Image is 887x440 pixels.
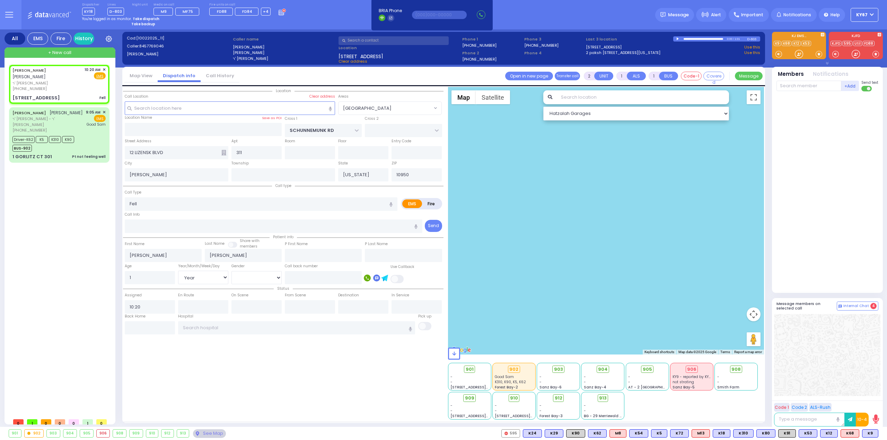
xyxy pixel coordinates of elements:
span: Call type [272,183,295,188]
a: [PERSON_NAME] [12,110,46,116]
div: BLS [545,429,563,438]
span: K5 [36,136,48,143]
div: K68 [841,429,859,438]
span: 4 [870,303,877,309]
span: Other building occupants [221,150,226,155]
label: In Service [392,293,409,298]
span: Important [741,12,763,18]
span: 0 [55,419,65,424]
button: Code 2 [791,403,808,412]
span: Internal Chat [843,304,869,308]
span: Sanz Bay-5 [673,385,695,390]
div: K53 [799,429,817,438]
input: (000)000-00000 [412,11,467,19]
span: Good Sam [495,374,514,379]
label: Save as POI [262,116,282,120]
label: Cross 1 [285,116,297,122]
button: 10-4 [856,413,869,426]
label: Assigned [125,293,142,298]
span: - [450,379,453,385]
span: 909 [465,395,474,402]
label: Cad: [127,35,230,41]
a: Dispatch info [158,72,201,79]
div: K5 [651,429,667,438]
div: All [5,33,25,45]
span: 903 [554,366,563,373]
label: Pick up [418,314,431,319]
label: Lines [107,3,124,7]
span: [PHONE_NUMBER] [12,86,47,91]
label: Turn off text [861,85,872,92]
span: Phone 4 [524,50,584,56]
a: K12 [792,41,801,46]
span: Smith Farm [717,385,739,390]
span: MONROE VILLAGE [338,101,442,115]
span: - [495,408,497,413]
img: red-radio-icon.svg [504,432,508,435]
span: - [450,403,453,408]
button: Show satellite imagery [476,90,510,104]
span: Good Sam [87,122,106,127]
span: 905 [643,366,652,373]
div: BLS [756,429,775,438]
span: not strating [673,379,694,385]
div: 0:00 [727,35,733,43]
button: Notifications [813,70,849,78]
span: - [584,374,586,379]
div: 595 [501,429,520,438]
span: [10022025_11] [136,35,164,41]
label: City [125,161,132,166]
div: K29 [545,429,563,438]
button: Code 1 [774,403,790,412]
label: Township [231,161,249,166]
div: Fire [51,33,71,45]
span: 904 [598,366,608,373]
div: 909 [130,430,143,437]
span: MF75 [183,9,193,14]
div: 902 [508,366,520,373]
button: BUS [659,72,678,80]
u: EMS [96,74,104,79]
div: BLS [862,429,878,438]
div: BLS [713,429,730,438]
span: 910 [510,395,518,402]
span: 912 [555,395,562,402]
span: KY18 [82,8,95,16]
div: K12 [820,429,838,438]
button: Map camera controls [747,307,761,321]
label: [PHONE_NUMBER] [462,56,497,62]
button: KY67 [851,8,878,22]
a: KJFD [831,41,842,46]
div: BLS [670,429,689,438]
input: Search location [556,90,729,104]
label: Floor [338,138,346,144]
span: MONROE VILLAGE [339,102,432,114]
div: M13 [692,429,710,438]
span: 0 [13,419,24,424]
label: Location [339,45,460,51]
span: FD88 [217,9,227,14]
img: Logo [27,10,73,19]
span: Sanz Bay-6 [539,385,562,390]
div: K91 [778,429,796,438]
a: K68 [782,41,791,46]
span: AT - 2 [GEOGRAPHIC_DATA] [628,385,679,390]
span: - [450,374,453,379]
span: 901 [466,366,474,373]
label: KJ EMS... [772,34,826,39]
label: [PHONE_NUMBER] [524,43,559,48]
a: K9 [774,41,781,46]
strong: Take dispatch [133,16,159,21]
div: Year/Month/Week/Day [178,263,228,269]
span: - [584,408,586,413]
a: 2 paksh [STREET_ADDRESS][US_STATE] [586,50,660,56]
span: Phone 3 [524,36,584,42]
div: K72 [670,429,689,438]
span: - [450,408,453,413]
span: Phone 2 [462,50,522,56]
label: Entry Code [392,138,411,144]
span: - [628,374,630,379]
button: Message [735,72,763,80]
span: Forest Bay-3 [539,413,563,419]
label: Call Location [125,94,148,99]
